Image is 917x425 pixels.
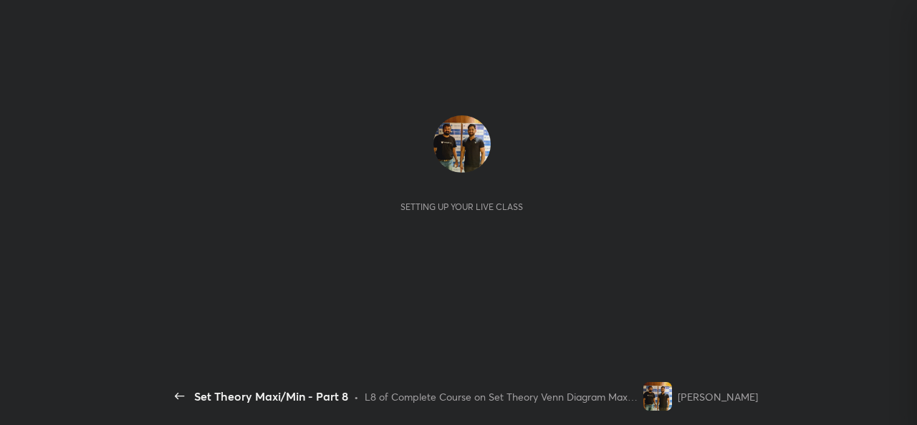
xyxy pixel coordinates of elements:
div: L8 of Complete Course on Set Theory Venn Diagram Maximization and Minimization [365,389,638,404]
img: 8ea95a487823475697deb8a2b0a2b413.jpg [643,382,672,411]
div: [PERSON_NAME] [678,389,758,404]
div: Setting up your live class [400,201,523,212]
div: • [354,389,359,404]
img: 8ea95a487823475697deb8a2b0a2b413.jpg [433,115,491,173]
div: Set Theory Maxi/Min - Part 8 [194,388,348,405]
